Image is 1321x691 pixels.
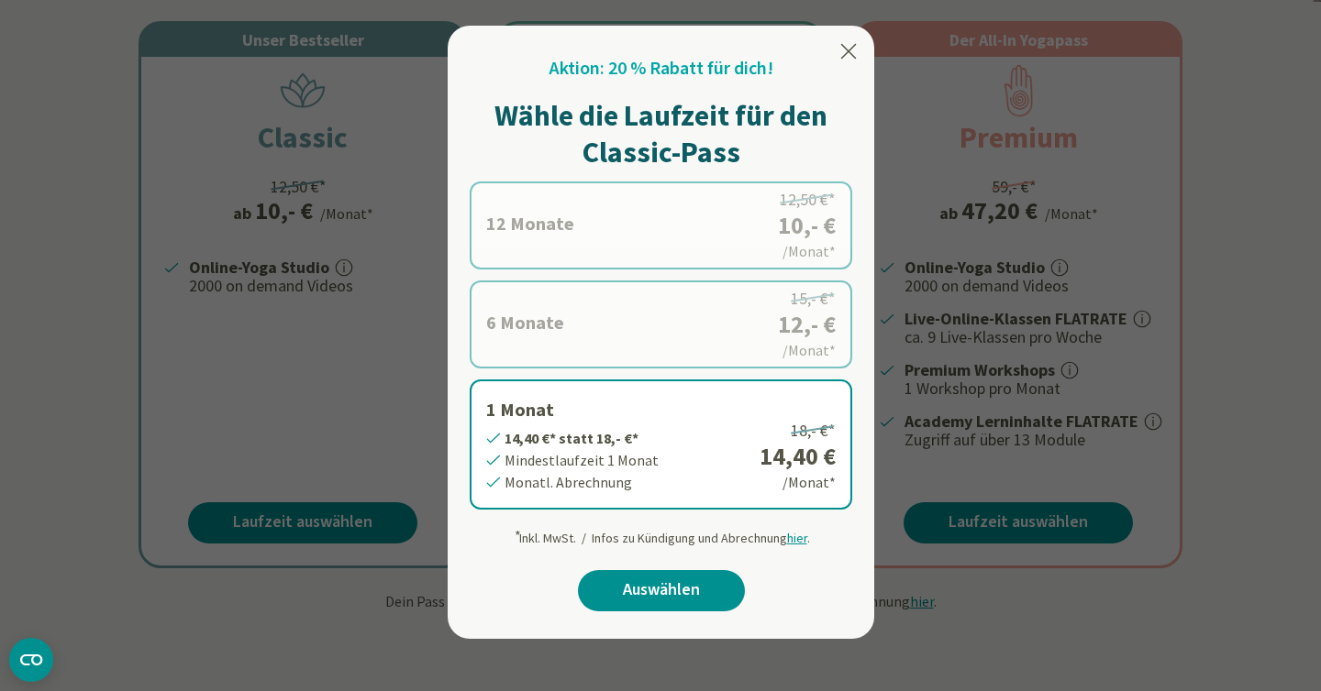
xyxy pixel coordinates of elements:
div: Inkl. MwSt. / Infos zu Kündigung und Abrechnung . [513,521,810,548]
button: CMP-Widget öffnen [9,638,53,682]
a: Auswählen [578,570,745,611]
h1: Wähle die Laufzeit für den Classic-Pass [470,97,852,170]
span: hier [787,530,807,546]
h2: Aktion: 20 % Rabatt für dich! [549,55,773,82]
